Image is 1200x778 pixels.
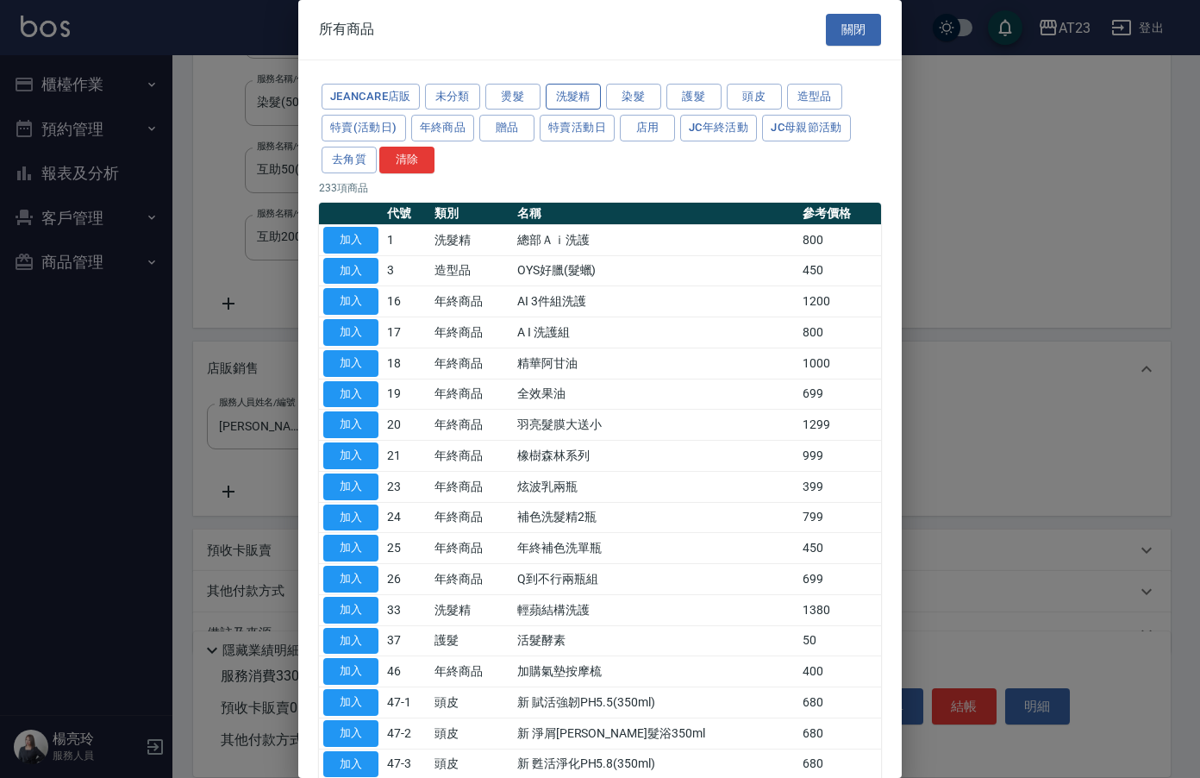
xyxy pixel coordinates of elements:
th: 代號 [383,203,430,225]
button: 加入 [323,411,378,438]
button: 加入 [323,350,378,377]
td: 1000 [798,348,881,379]
button: 加入 [323,505,378,531]
td: 補色洗髮精2瓶 [513,502,798,533]
button: JC年終活動 [680,115,757,141]
td: 總部Ａｉ洗護 [513,224,798,255]
th: 參考價格 [798,203,881,225]
p: 233 項商品 [319,180,881,196]
td: 造型品 [430,255,513,286]
button: 特賣活動日 [540,115,615,141]
th: 類別 [430,203,513,225]
button: 護髮 [666,84,722,110]
button: 加入 [323,597,378,624]
td: 1380 [798,594,881,625]
td: 47-1 [383,687,430,718]
td: OYS好臘(髮蠟) [513,255,798,286]
button: 洗髮精 [546,84,601,110]
td: 680 [798,687,881,718]
td: 1299 [798,410,881,441]
button: 加入 [323,227,378,254]
td: 23 [383,471,430,502]
button: 年終商品 [411,115,475,141]
td: 17 [383,317,430,348]
td: 年終商品 [430,348,513,379]
td: 炫波乳兩瓶 [513,471,798,502]
td: 羽亮髮膜大送小 [513,410,798,441]
button: 加入 [323,381,378,408]
button: 頭皮 [727,84,782,110]
td: 21 [383,441,430,472]
td: 20 [383,410,430,441]
td: 新 賦活強韌PH5.5(350ml) [513,687,798,718]
td: 46 [383,656,430,687]
td: 450 [798,533,881,564]
td: 37 [383,625,430,656]
button: 加入 [323,288,378,315]
td: 年終商品 [430,379,513,410]
td: 699 [798,564,881,595]
button: JeanCare店販 [322,84,420,110]
button: 加入 [323,474,378,500]
td: A I 洗護組 [513,317,798,348]
td: 年終商品 [430,286,513,317]
td: 26 [383,564,430,595]
td: 年終商品 [430,317,513,348]
td: 1200 [798,286,881,317]
td: 頭皮 [430,718,513,749]
td: 年終商品 [430,533,513,564]
button: 加入 [323,566,378,593]
button: 加入 [323,628,378,655]
td: 800 [798,224,881,255]
button: 燙髮 [485,84,541,110]
td: 活髮酵素 [513,625,798,656]
button: 特賣(活動日) [322,115,406,141]
td: 頭皮 [430,687,513,718]
td: 年終商品 [430,410,513,441]
button: 加入 [323,442,378,469]
button: 店用 [620,115,675,141]
td: 25 [383,533,430,564]
td: 19 [383,379,430,410]
span: 所有商品 [319,21,374,38]
td: 加購氣墊按摩梳 [513,656,798,687]
td: 800 [798,317,881,348]
button: 染髮 [606,84,661,110]
button: 加入 [323,535,378,562]
td: 16 [383,286,430,317]
td: 1 [383,224,430,255]
td: 洗髮精 [430,224,513,255]
td: 全效果油 [513,379,798,410]
td: 橡樹森林系列 [513,441,798,472]
button: 加入 [323,751,378,778]
td: 450 [798,255,881,286]
td: 護髮 [430,625,513,656]
td: 年終商品 [430,564,513,595]
td: 年終商品 [430,656,513,687]
td: 年終商品 [430,502,513,533]
button: 加入 [323,658,378,685]
th: 名稱 [513,203,798,225]
td: 400 [798,656,881,687]
td: 洗髮精 [430,594,513,625]
td: 399 [798,471,881,502]
td: 50 [798,625,881,656]
td: AI 3件組洗護 [513,286,798,317]
td: 3 [383,255,430,286]
td: 680 [798,718,881,749]
button: 清除 [379,147,434,173]
button: 加入 [323,689,378,716]
button: 加入 [323,319,378,346]
td: 18 [383,348,430,379]
td: 新 淨屑[PERSON_NAME]髮浴350ml [513,718,798,749]
td: 799 [798,502,881,533]
button: 贈品 [479,115,534,141]
td: 24 [383,502,430,533]
button: 造型品 [787,84,842,110]
td: 精華阿甘油 [513,348,798,379]
td: 699 [798,379,881,410]
td: 47-2 [383,718,430,749]
td: 年終商品 [430,441,513,472]
button: JC母親節活動 [762,115,851,141]
button: 關閉 [826,14,881,46]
